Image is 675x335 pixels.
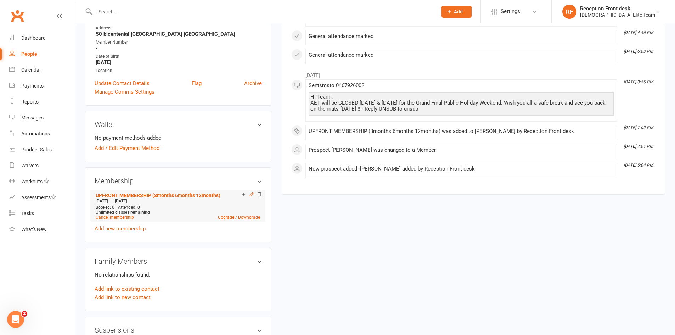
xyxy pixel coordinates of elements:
div: Reception Front desk [580,5,655,12]
div: Location [96,67,262,74]
div: Member Number [96,39,262,46]
i: [DATE] 6:03 PM [624,49,653,54]
button: Add [441,6,472,18]
span: Settings [501,4,520,19]
div: General attendance marked [309,33,614,39]
div: RF [562,5,576,19]
div: Product Sales [21,147,52,152]
div: Calendar [21,67,41,73]
div: — [94,198,262,204]
div: Messages [21,115,44,121]
a: What's New [9,222,75,238]
strong: [DATE] [96,59,262,66]
div: Waivers [21,163,39,168]
iframe: Intercom live chat [7,311,24,328]
i: [DATE] 7:02 PM [624,125,653,130]
div: Reports [21,99,39,105]
a: Calendar [9,62,75,78]
div: New prospect added: [PERSON_NAME] added by Reception Front desk [309,166,614,172]
div: Date of Birth [96,53,262,60]
div: People [21,51,37,57]
i: [DATE] 5:04 PM [624,163,653,168]
div: Workouts [21,179,43,184]
div: Assessments [21,195,56,200]
a: Dashboard [9,30,75,46]
a: Cancel membership [96,215,134,220]
input: Search... [93,7,432,17]
span: [DATE] [115,199,127,203]
div: Hi Team , AET will be CLOSED [DATE] & [DATE] for the Grand Final Public Holiday Weekend. Wish you... [310,94,612,112]
a: Flag [192,79,202,88]
div: Prospect [PERSON_NAME] was changed to a Member [309,147,614,153]
span: Booked: 0 [96,205,114,210]
a: Add new membership [95,225,146,232]
li: No payment methods added [95,134,262,142]
a: Archive [244,79,262,88]
div: UPFRONT MEMBERSHIP (3months 6months 12months) was added to [PERSON_NAME] by Reception Front desk [309,128,614,134]
h3: Membership [95,177,262,185]
strong: - [96,45,262,51]
div: General attendance marked [309,52,614,58]
div: [DEMOGRAPHIC_DATA] Elite Team [580,12,655,18]
a: Upgrade / Downgrade [218,215,260,220]
p: No relationships found. [95,270,262,279]
div: Tasks [21,211,34,216]
span: Unlimited classes remaining [96,210,150,215]
i: [DATE] 4:46 PM [624,30,653,35]
a: Product Sales [9,142,75,158]
a: Clubworx [9,7,26,25]
a: Messages [9,110,75,126]
a: Assessments [9,190,75,206]
span: Attended: 0 [118,205,140,210]
a: Update Contact Details [95,79,150,88]
span: [DATE] [96,199,108,203]
a: Tasks [9,206,75,222]
span: Add [454,9,463,15]
a: Manage Comms Settings [95,88,154,96]
a: Payments [9,78,75,94]
h3: Suspensions [95,326,262,334]
a: UPFRONT MEMBERSHIP (3months 6months 12months) [96,192,220,198]
h3: Family Members [95,257,262,265]
div: Address [96,25,262,32]
a: Waivers [9,158,75,174]
span: Sent sms to 0467926002 [309,82,364,89]
span: 2 [22,311,27,317]
a: People [9,46,75,62]
a: Add link to existing contact [95,285,159,293]
a: Add / Edit Payment Method [95,144,159,152]
div: Automations [21,131,50,136]
a: Automations [9,126,75,142]
i: [DATE] 7:01 PM [624,144,653,149]
a: Reports [9,94,75,110]
div: Payments [21,83,44,89]
div: Dashboard [21,35,46,41]
li: [DATE] [291,68,656,79]
i: [DATE] 3:55 PM [624,79,653,84]
a: Workouts [9,174,75,190]
h3: Wallet [95,121,262,128]
strong: 50 bicentenial [GEOGRAPHIC_DATA] [GEOGRAPHIC_DATA] [96,31,262,37]
a: Add link to new contact [95,293,151,302]
div: What's New [21,227,47,232]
